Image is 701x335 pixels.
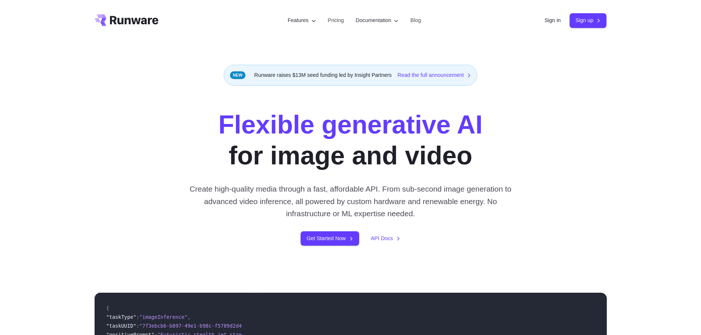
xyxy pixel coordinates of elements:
div: Runware raises $13M seed funding led by Insight Partners [224,65,478,86]
a: Read the full announcement [397,71,471,79]
a: Get Started Now [301,231,359,246]
span: : [136,323,139,329]
span: "taskType" [106,314,137,320]
a: Pricing [328,16,344,25]
span: "imageInference" [139,314,188,320]
span: : [136,314,139,320]
a: Go to / [95,14,159,26]
h1: for image and video [218,109,482,171]
label: Features [288,16,316,25]
a: Blog [410,16,421,25]
a: Sign up [570,13,607,28]
a: Sign in [545,16,561,25]
strong: Flexible generative AI [218,110,482,139]
span: "taskUUID" [106,323,137,329]
span: , [187,314,190,320]
span: "7f3ebcb6-b897-49e1-b98c-f5789d2d40d7" [139,323,254,329]
label: Documentation [356,16,399,25]
a: API Docs [371,234,400,243]
span: { [106,305,109,311]
p: Create high-quality media through a fast, affordable API. From sub-second image generation to adv... [187,183,514,220]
